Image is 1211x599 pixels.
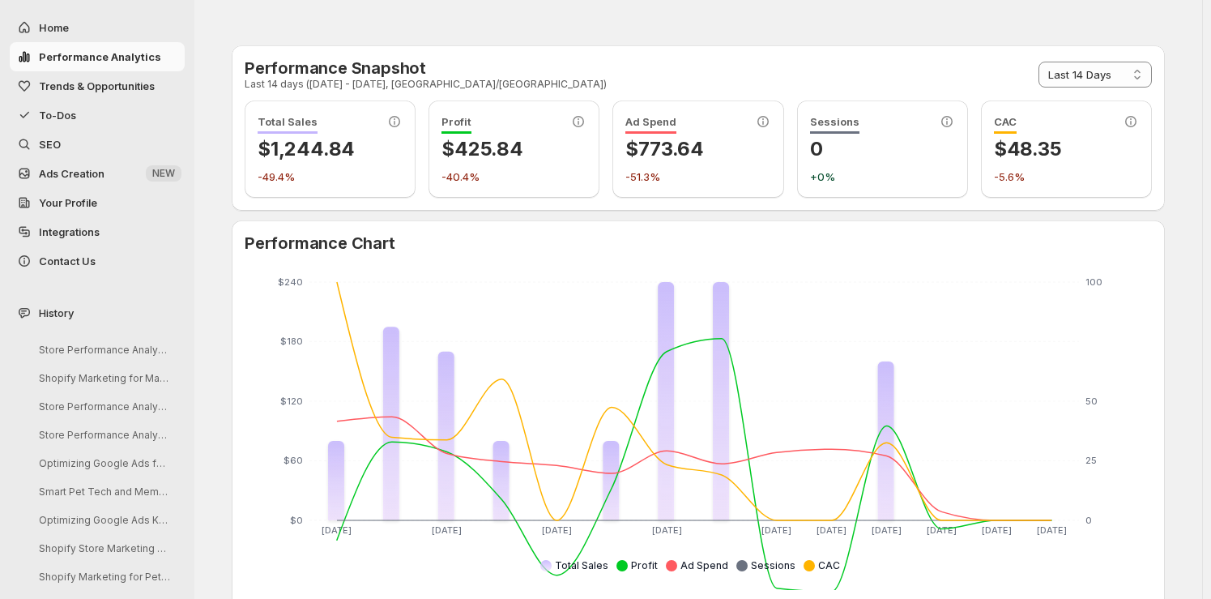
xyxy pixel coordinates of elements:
[441,169,586,185] p: -40.4%
[810,136,955,162] p: 0
[278,276,303,288] tspan: $240
[10,130,185,159] a: SEO
[994,136,1139,162] p: $48.35
[680,559,728,571] span: Ad Spend
[555,559,608,571] span: Total Sales
[432,524,462,536] tspan: [DATE]
[810,115,859,134] span: Sessions
[39,305,74,321] span: History
[872,524,902,536] tspan: [DATE]
[10,13,185,42] button: Home
[542,524,572,536] tspan: [DATE]
[258,169,403,185] p: -49.4%
[818,559,840,571] span: CAC
[26,366,180,391] button: Shopify Marketing for MareFolk Store
[1037,524,1067,536] tspan: [DATE]
[322,524,352,536] tspan: [DATE]
[441,115,471,134] span: Profit
[245,233,1152,253] h2: Performance Chart
[39,50,161,63] span: Performance Analytics
[26,479,180,504] button: Smart Pet Tech and Meme Tees
[10,159,185,188] button: Ads Creation
[258,115,318,134] span: Total Sales
[245,78,607,91] p: Last 14 days ([DATE] - [DATE], [GEOGRAPHIC_DATA]/[GEOGRAPHIC_DATA])
[625,136,770,162] p: $773.64
[652,524,682,536] tspan: [DATE]
[631,559,658,571] span: Profit
[26,536,180,561] button: Shopify Store Marketing Analysis and Strategy
[761,524,791,536] tspan: [DATE]
[258,136,403,162] p: $1,244.84
[994,169,1139,185] p: -5.6%
[10,217,185,246] a: Integrations
[39,109,76,122] span: To-Dos
[1085,455,1097,466] tspan: 25
[817,524,846,536] tspan: [DATE]
[1085,396,1098,407] tspan: 50
[994,115,1017,134] span: CAC
[625,169,770,185] p: -51.3%
[751,559,795,571] span: Sessions
[26,394,180,419] button: Store Performance Analysis and Suggestions
[10,42,185,71] button: Performance Analytics
[39,138,61,151] span: SEO
[10,101,185,130] button: To-Dos
[26,564,180,589] button: Shopify Marketing for Pet Supplies Store
[441,136,586,162] p: $425.84
[1085,276,1102,288] tspan: 100
[26,422,180,447] button: Store Performance Analysis and Recommendations
[927,524,957,536] tspan: [DATE]
[10,246,185,276] button: Contact Us
[26,507,180,533] button: Optimizing Google Ads Keywords Strategy
[625,115,676,134] span: Ad Spend
[26,337,180,362] button: Store Performance Analysis and Recommendations
[39,79,155,92] span: Trends & Opportunities
[39,196,97,209] span: Your Profile
[1085,515,1092,526] tspan: 0
[290,515,303,526] tspan: $0
[26,451,180,476] button: Optimizing Google Ads for Better ROI
[284,455,303,466] tspan: $60
[39,225,100,238] span: Integrations
[39,255,96,267] span: Contact Us
[280,336,303,347] tspan: $180
[810,169,955,185] p: +0%
[280,396,303,407] tspan: $120
[982,524,1012,536] tspan: [DATE]
[39,21,69,34] span: Home
[10,188,185,217] a: Your Profile
[39,167,104,180] span: Ads Creation
[152,167,175,180] span: NEW
[10,71,185,101] button: Trends & Opportunities
[245,58,607,78] h2: Performance Snapshot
